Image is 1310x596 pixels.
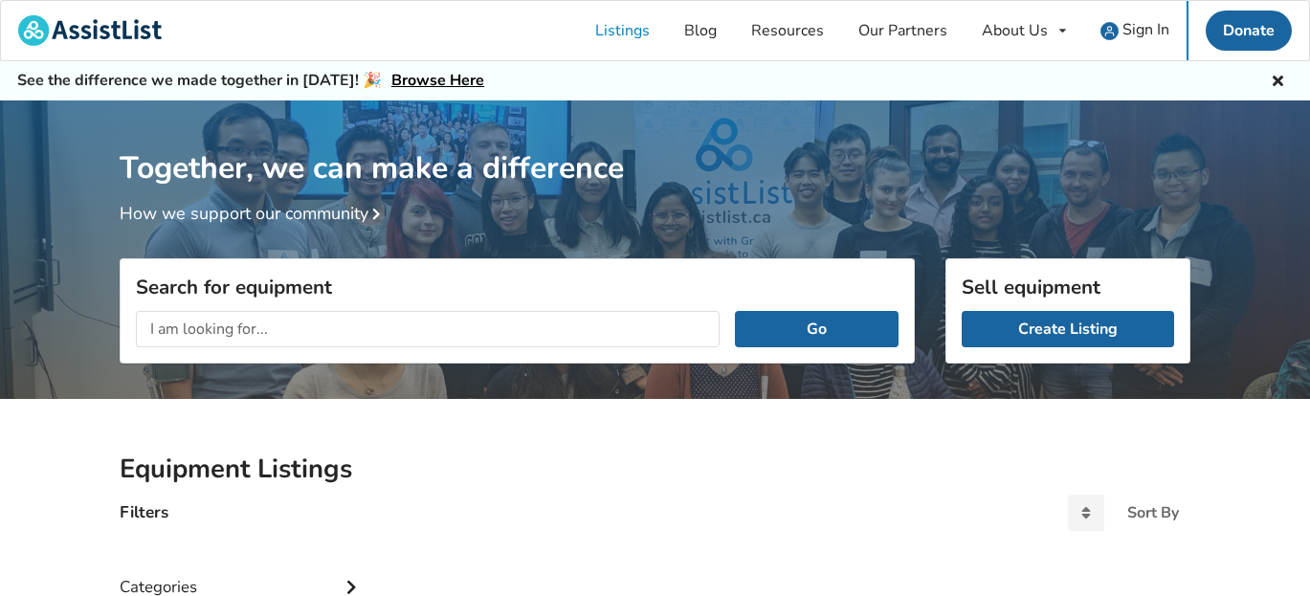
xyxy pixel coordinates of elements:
[120,453,1190,486] h2: Equipment Listings
[1127,505,1179,520] div: Sort By
[120,100,1190,188] h1: Together, we can make a difference
[391,70,484,91] a: Browse Here
[120,501,168,523] h4: Filters
[667,1,734,60] a: Blog
[1100,22,1119,40] img: user icon
[136,275,899,299] h3: Search for equipment
[735,311,899,347] button: Go
[136,311,720,347] input: I am looking for...
[120,202,388,225] a: How we support our community
[1206,11,1292,51] a: Donate
[1122,19,1169,40] span: Sign In
[962,275,1174,299] h3: Sell equipment
[841,1,965,60] a: Our Partners
[17,71,484,91] h5: See the difference we made together in [DATE]! 🎉
[734,1,841,60] a: Resources
[578,1,667,60] a: Listings
[962,311,1174,347] a: Create Listing
[982,23,1048,38] div: About Us
[18,15,162,46] img: assistlist-logo
[1083,1,1187,60] a: user icon Sign In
